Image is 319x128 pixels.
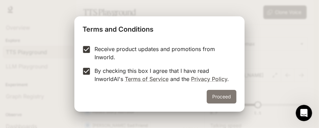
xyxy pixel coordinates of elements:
iframe: Intercom live chat [296,105,312,121]
p: By checking this box I agree that I have read InworldAI's and the . [95,67,231,83]
p: Receive product updates and promotions from Inworld. [95,45,231,61]
h2: Terms and Conditions [74,16,244,39]
a: Terms of Service [125,76,169,82]
a: Privacy Policy [191,76,227,82]
button: Proceed [207,90,236,103]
